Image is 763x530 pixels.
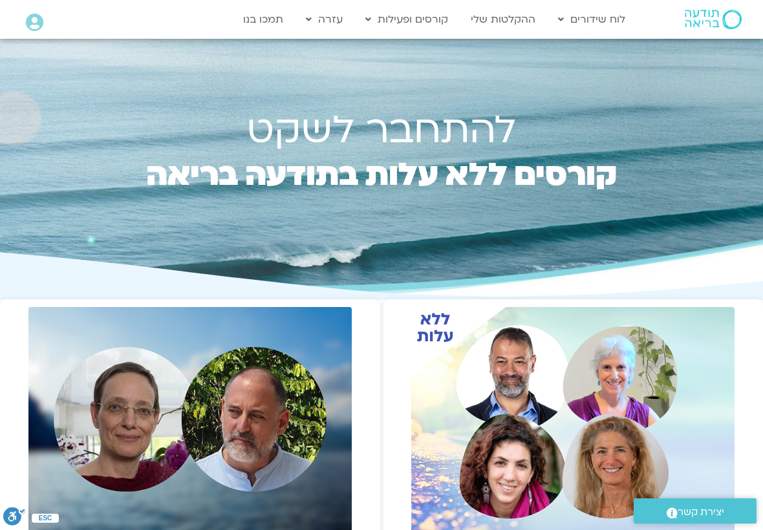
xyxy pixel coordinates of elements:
[464,7,542,32] a: ההקלטות שלי
[237,7,290,32] a: תמכו בנו
[119,113,644,148] h1: להתחבר לשקט
[299,7,349,32] a: עזרה
[552,7,632,32] a: לוח שידורים
[359,7,455,32] a: קורסים ופעילות
[119,161,644,219] h2: קורסים ללא עלות בתודעה בריאה
[634,498,757,524] a: יצירת קשר
[685,10,742,29] img: תודעה בריאה
[678,503,724,521] span: יצירת קשר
